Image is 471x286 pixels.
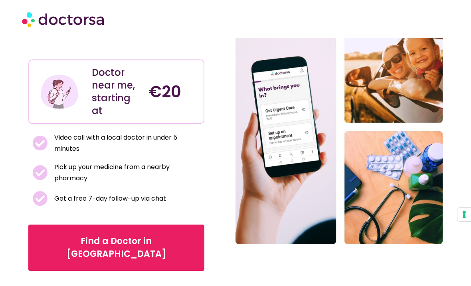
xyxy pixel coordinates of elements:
[52,193,166,204] span: Get a free 7-day follow-up via chat
[28,225,204,271] a: Find a Doctor in [GEOGRAPHIC_DATA]
[149,82,198,101] h4: €20
[457,208,471,221] button: Your consent preferences for tracking technologies
[52,132,200,154] span: Video call with a local doctor in under 5 minutes
[92,66,141,117] div: Doctor near me, starting at
[235,10,443,244] img: English-speaking Doctor Near Me in France
[40,72,79,111] img: Illustration depicting a young woman in a casual outfit, engaged with her smartphone. She has a p...
[52,162,200,184] span: Pick up your medicine from a nearby pharmacy
[32,42,200,51] iframe: Customer reviews powered by Trustpilot
[41,235,192,260] span: Find a Doctor in [GEOGRAPHIC_DATA]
